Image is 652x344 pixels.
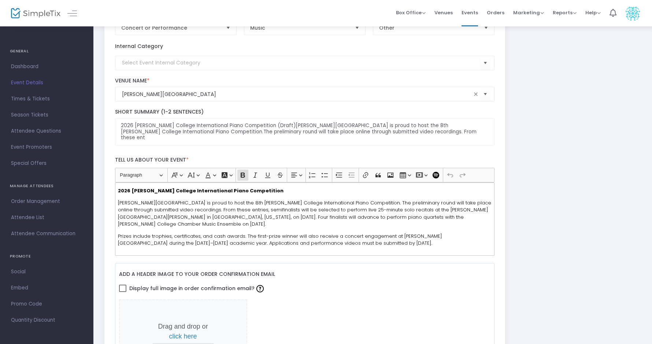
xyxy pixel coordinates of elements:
[169,333,197,340] span: click here
[118,187,284,194] strong: 2026 [PERSON_NAME] College International Piano Competition
[118,199,491,228] span: [PERSON_NAME][GEOGRAPHIC_DATA] is proud to host the 8th [PERSON_NAME] College International Piano...
[11,315,82,325] span: Quantity Discount
[115,108,204,115] span: Short Summary (1-2 Sentences)
[11,159,82,168] span: Special Offers
[585,9,601,16] span: Help
[10,44,84,59] h4: GENERAL
[11,213,82,222] span: Attendee List
[118,233,442,247] span: Prizes include trophies, certificates, and cash awards. The first-prize winner will also receive ...
[115,168,495,182] div: Editor toolbar
[11,299,82,309] span: Promo Code
[11,143,82,152] span: Event Promoters
[434,3,453,22] span: Venues
[480,87,490,102] button: Select
[153,322,214,341] p: Drag and drop or
[10,179,84,193] h4: MANAGE ATTENDEES
[11,197,82,206] span: Order Management
[396,9,426,16] span: Box Office
[471,90,480,99] span: clear
[121,24,221,32] span: Concert or Performance
[11,78,82,88] span: Event Details
[11,62,82,71] span: Dashboard
[462,3,478,22] span: Events
[250,24,349,32] span: Music
[481,21,491,35] button: Select
[115,78,495,84] label: Venue Name
[115,182,495,256] div: Rich Text Editor, main
[11,110,82,120] span: Season Tickets
[487,3,504,22] span: Orders
[11,229,82,238] span: Attendee Communication
[120,171,158,180] span: Paragraph
[11,126,82,136] span: Attendee Questions
[11,283,82,293] span: Embed
[129,282,266,295] span: Display full image in order confirmation email?
[122,90,472,98] input: Select Venue
[11,94,82,104] span: Times & Tickets
[10,249,84,264] h4: PROMOTE
[379,24,478,32] span: Other
[553,9,577,16] span: Reports
[480,55,490,70] button: Select
[116,170,166,181] button: Paragraph
[513,9,544,16] span: Marketing
[122,59,481,67] input: Select Event Internal Category
[352,21,362,35] button: Select
[115,42,163,50] label: Internal Category
[223,21,233,35] button: Select
[11,267,82,277] span: Social
[256,285,264,292] img: question-mark
[111,153,498,168] label: Tell us about your event
[119,267,275,282] label: Add a header image to your order confirmation email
